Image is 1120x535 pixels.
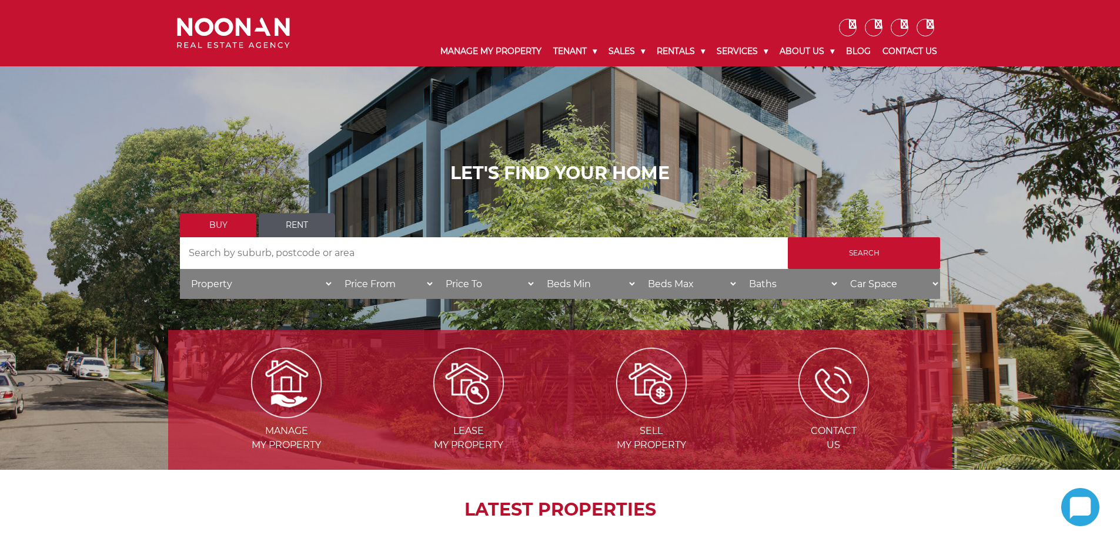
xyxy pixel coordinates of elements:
a: Rent [259,213,335,237]
img: ICONS [798,348,869,418]
input: Search by suburb, postcode or area [180,237,788,269]
a: Sales [603,36,651,66]
img: Lease my property [433,348,504,418]
a: Rentals [651,36,711,66]
h1: LET'S FIND YOUR HOME [180,163,940,184]
span: Contact Us [744,424,924,452]
span: Manage my Property [196,424,376,452]
a: Services [711,36,774,66]
img: Manage my Property [251,348,322,418]
a: About Us [774,36,840,66]
a: Leasemy Property [379,376,559,450]
h2: LATEST PROPERTIES [198,499,922,520]
a: Sellmy Property [561,376,741,450]
a: Blog [840,36,877,66]
a: Buy [180,213,256,237]
img: Sell my property [616,348,687,418]
img: Noonan Real Estate Agency [177,18,290,49]
a: Managemy Property [196,376,376,450]
span: Sell my Property [561,424,741,452]
span: Lease my Property [379,424,559,452]
a: Tenant [547,36,603,66]
a: Manage My Property [434,36,547,66]
a: ContactUs [744,376,924,450]
input: Search [788,237,940,269]
a: Contact Us [877,36,943,66]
